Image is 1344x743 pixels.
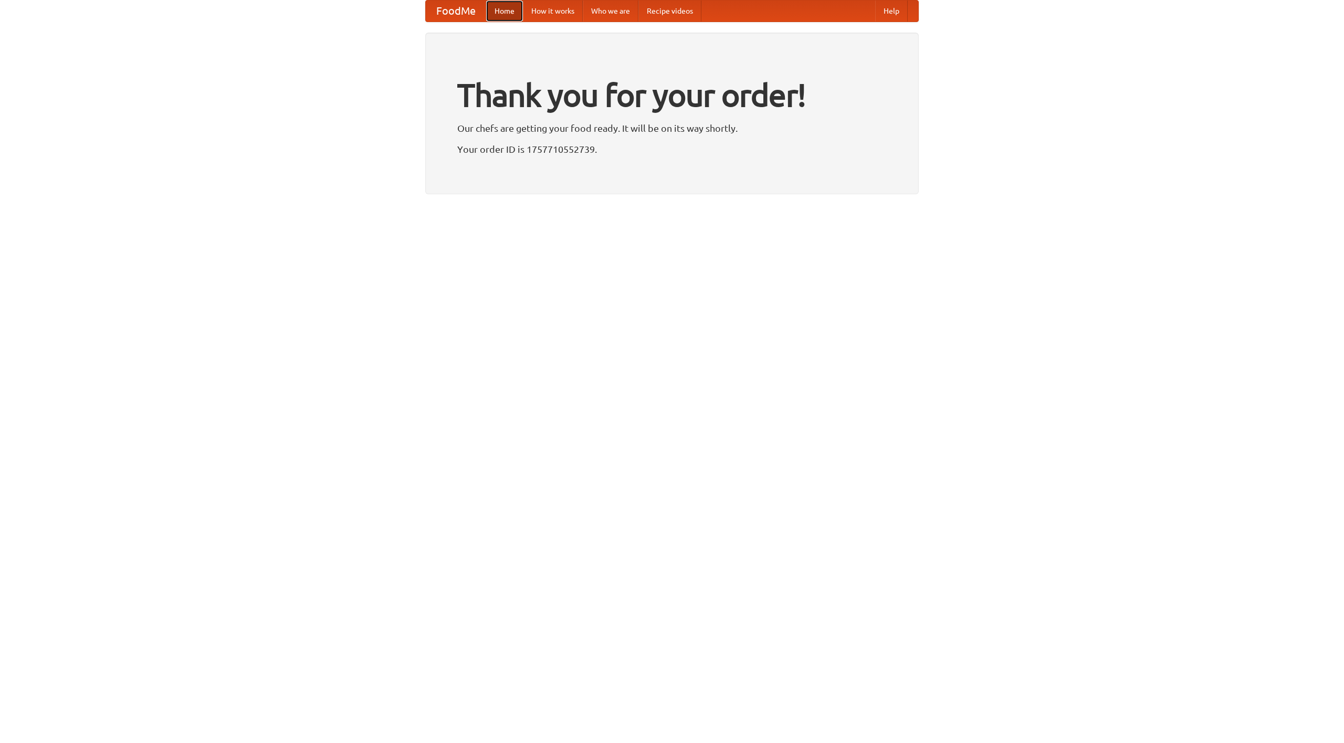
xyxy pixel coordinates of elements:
[486,1,523,22] a: Home
[457,120,887,136] p: Our chefs are getting your food ready. It will be on its way shortly.
[457,70,887,120] h1: Thank you for your order!
[457,141,887,157] p: Your order ID is 1757710552739.
[875,1,908,22] a: Help
[426,1,486,22] a: FoodMe
[638,1,701,22] a: Recipe videos
[583,1,638,22] a: Who we are
[523,1,583,22] a: How it works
